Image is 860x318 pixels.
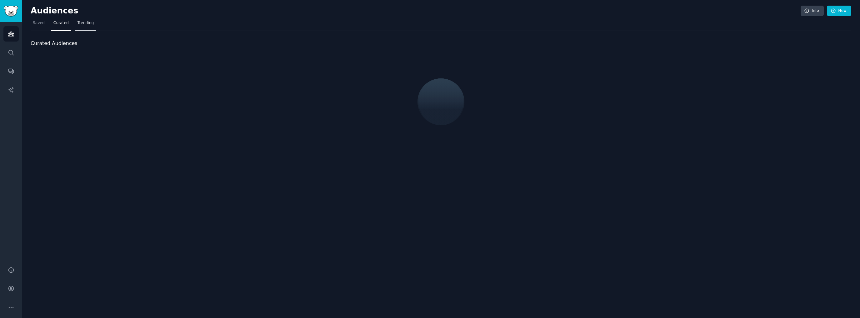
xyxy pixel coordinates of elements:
[75,18,96,31] a: Trending
[53,20,69,26] span: Curated
[33,20,45,26] span: Saved
[4,6,18,17] img: GummySearch logo
[31,6,801,16] h2: Audiences
[31,18,47,31] a: Saved
[77,20,94,26] span: Trending
[51,18,71,31] a: Curated
[827,6,851,16] a: New
[31,40,77,47] span: Curated Audiences
[801,6,824,16] a: Info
